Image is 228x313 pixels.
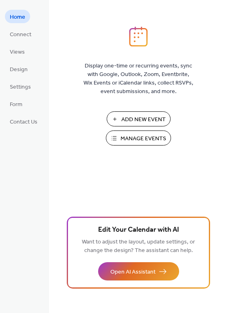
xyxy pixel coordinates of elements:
span: Manage Events [121,135,166,143]
button: Open AI Assistant [98,262,179,280]
span: Edit Your Calendar with AI [98,224,179,236]
a: Views [5,45,30,58]
span: Connect [10,30,31,39]
span: Settings [10,83,31,91]
span: Design [10,65,28,74]
a: Settings [5,80,36,93]
span: Display one-time or recurring events, sync with Google, Outlook, Zoom, Eventbrite, Wix Events or ... [83,62,193,96]
a: Contact Us [5,115,42,128]
span: Views [10,48,25,57]
span: Open AI Assistant [110,268,156,276]
button: Add New Event [107,111,171,126]
a: Connect [5,27,36,41]
span: Add New Event [121,115,166,124]
button: Manage Events [106,130,171,146]
a: Design [5,62,33,76]
span: Want to adjust the layout, update settings, or change the design? The assistant can help. [82,237,195,256]
span: Home [10,13,25,22]
img: logo_icon.svg [129,26,148,47]
a: Form [5,97,27,111]
a: Home [5,10,30,23]
span: Form [10,100,22,109]
span: Contact Us [10,118,37,126]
